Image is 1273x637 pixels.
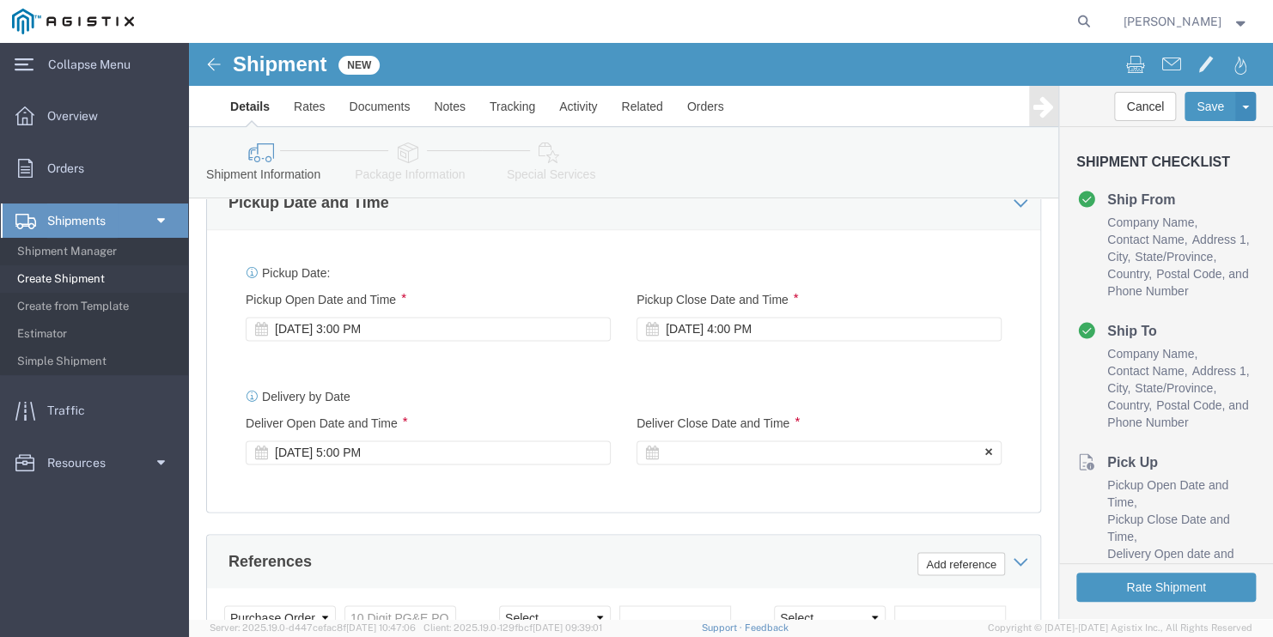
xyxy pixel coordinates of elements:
[702,622,745,633] a: Support
[988,621,1252,635] span: Copyright © [DATE]-[DATE] Agistix Inc., All Rights Reserved
[1,203,188,238] a: Shipments
[17,289,176,324] span: Create from Template
[17,262,176,296] span: Create Shipment
[47,99,110,133] span: Overview
[210,622,416,633] span: Server: 2025.19.0-d447cefac8f
[47,446,118,480] span: Resources
[1124,12,1221,31] span: Juan Ruiz
[423,622,602,633] span: Client: 2025.19.0-129fbcf
[12,9,134,34] img: logo
[17,344,176,379] span: Simple Shipment
[346,622,416,633] span: [DATE] 10:47:06
[47,393,97,428] span: Traffic
[48,47,143,82] span: Collapse Menu
[1,99,188,133] a: Overview
[1123,11,1250,32] button: [PERSON_NAME]
[745,622,789,633] a: Feedback
[17,317,176,351] span: Estimator
[1,446,188,480] a: Resources
[533,622,602,633] span: [DATE] 09:39:01
[17,234,176,269] span: Shipment Manager
[47,203,118,238] span: Shipments
[1,151,188,185] a: Orders
[47,151,96,185] span: Orders
[189,43,1273,619] iframe: FS Legacy Container
[1,393,188,428] a: Traffic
